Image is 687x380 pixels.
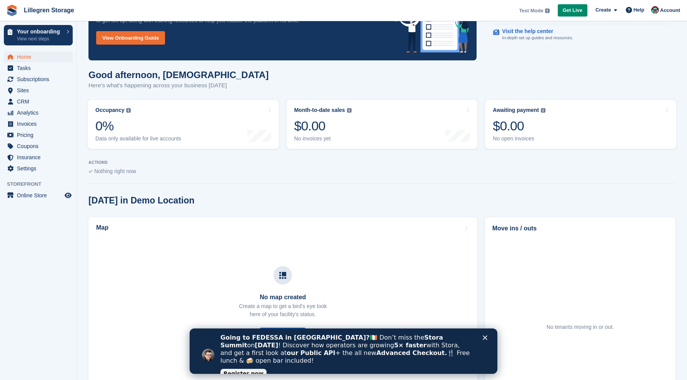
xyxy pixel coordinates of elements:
[7,180,77,188] span: Storefront
[17,118,63,129] span: Invoices
[95,135,181,142] div: Data only available for live accounts
[651,6,659,14] img: Christian St. John
[541,108,545,113] img: icon-info-grey-7440780725fd019a000dd9b08b2336e03edf1995a4989e88bcd33f0948082b44.svg
[4,163,73,174] a: menu
[660,7,680,14] span: Account
[294,135,352,142] div: No invoices yet
[17,163,63,174] span: Settings
[17,152,63,163] span: Insurance
[6,5,18,16] img: stora-icon-8386f47178a22dfd0bd8f6a31ec36ba5ce8667c1dd55bd0f319d3a0aa187defe.svg
[492,224,668,233] h2: Move ins / outs
[4,74,73,85] a: menu
[63,191,73,200] a: Preview store
[4,52,73,62] a: menu
[190,328,497,374] iframe: Intercom live chat banner
[493,118,545,134] div: $0.00
[4,190,73,201] a: menu
[519,7,543,15] span: Test Mode
[4,25,73,45] a: Your onboarding View next steps
[17,141,63,152] span: Coupons
[4,141,73,152] a: menu
[239,302,327,318] p: Create a map to get a bird's eye look here of your facility's status.
[294,118,352,134] div: $0.00
[96,224,108,231] h2: Map
[502,35,573,41] p: In-depth set up guides and resources.
[502,28,567,35] p: Visit the help center
[96,31,165,45] a: View Onboarding Guide
[558,4,587,17] a: Get Live
[4,96,73,107] a: menu
[347,108,352,113] img: icon-info-grey-7440780725fd019a000dd9b08b2336e03edf1995a4989e88bcd33f0948082b44.svg
[17,35,63,42] p: View next steps
[4,85,73,96] a: menu
[21,4,77,17] a: Lillegren Storage
[17,29,63,34] p: Your onboarding
[88,81,268,90] p: Here's what's happening across your business [DATE]
[88,100,279,149] a: Occupancy 0% Data only available for live accounts
[95,118,181,134] div: 0%
[17,96,63,107] span: CRM
[4,130,73,140] a: menu
[88,160,675,165] p: ACTIONS
[294,107,345,113] div: Month-to-date sales
[547,323,614,331] div: No tenants moving in or out.
[31,40,77,50] a: Register now
[493,107,539,113] div: Awaiting payment
[95,107,124,113] div: Occupancy
[17,52,63,62] span: Home
[293,7,301,12] div: Close
[17,74,63,85] span: Subscriptions
[595,6,611,14] span: Create
[94,168,136,174] span: Nothing right now
[126,108,131,113] img: icon-info-grey-7440780725fd019a000dd9b08b2336e03edf1995a4989e88bcd33f0948082b44.svg
[545,8,550,13] img: icon-info-grey-7440780725fd019a000dd9b08b2336e03edf1995a4989e88bcd33f0948082b44.svg
[563,7,582,14] span: Get Live
[88,195,195,206] h2: [DATE] in Demo Location
[493,24,668,45] a: Visit the help center In-depth set up guides and resources.
[88,70,268,80] h1: Good afternoon, [DEMOGRAPHIC_DATA]
[239,294,327,301] h3: No map created
[17,63,63,73] span: Tasks
[88,170,93,173] img: blank_slate_check_icon-ba018cac091ee9be17c0a81a6c232d5eb81de652e7a59be601be346b1b6ddf79.svg
[485,100,676,149] a: Awaiting payment $0.00 No open invoices
[634,6,644,14] span: Help
[4,107,73,118] a: menu
[4,118,73,129] a: menu
[4,152,73,163] a: menu
[260,328,306,343] button: Create Map
[287,100,478,149] a: Month-to-date sales $0.00 No invoices yet
[4,63,73,73] a: menu
[17,190,63,201] span: Online Store
[17,107,63,118] span: Analytics
[17,85,63,96] span: Sites
[493,135,545,142] div: No open invoices
[17,130,63,140] span: Pricing
[279,272,286,279] img: map-icn-33ee37083ee616e46c38cad1a60f524a97daa1e2b2c8c0bc3eb3415660979fc1.svg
